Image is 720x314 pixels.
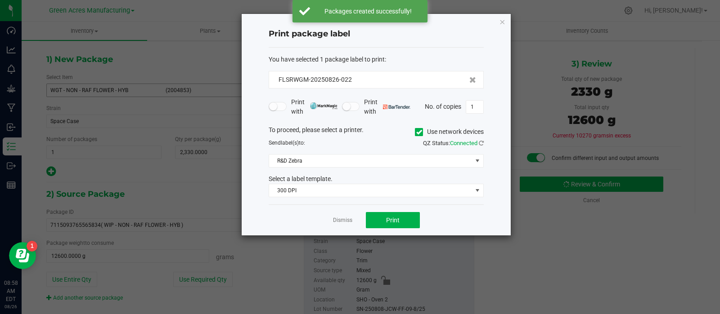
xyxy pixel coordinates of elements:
iframe: Resource center unread badge [27,241,37,252]
span: Connected [450,140,477,146]
iframe: Resource center [9,242,36,269]
h4: Print package label [269,28,484,40]
span: You have selected 1 package label to print [269,56,385,63]
span: Print [386,217,400,224]
div: Packages created successfully! [315,7,421,16]
span: 300 DPI [269,184,472,197]
button: Print [366,212,420,228]
div: Select a label template. [262,174,490,184]
span: Send to: [269,140,305,146]
span: FLSRWGM-20250826-022 [279,76,352,83]
a: Dismiss [333,217,352,224]
span: QZ Status: [423,140,484,146]
span: Print with [291,97,337,116]
div: : [269,55,484,64]
div: To proceed, please select a printer. [262,125,490,139]
span: label(s) [281,140,299,146]
span: R&D Zebra [269,155,472,167]
span: No. of copies [425,102,461,110]
img: bartender.png [383,105,410,109]
img: mark_magic_cybra.png [310,102,337,109]
label: Use network devices [415,127,484,137]
span: Print with [364,97,410,116]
